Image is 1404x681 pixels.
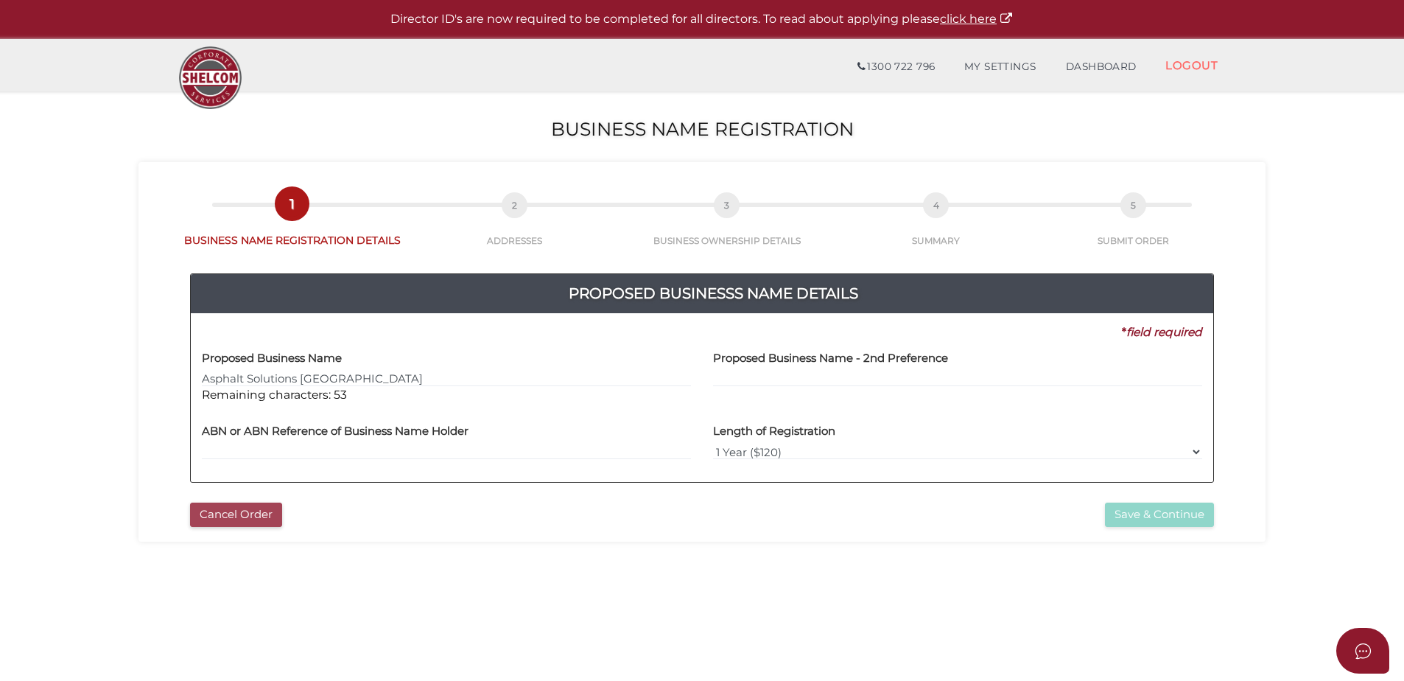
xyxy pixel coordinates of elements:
h4: ABN or ABN Reference of Business Name Holder [202,425,468,438]
span: Remaining characters: 53 [202,388,347,402]
a: 1BUSINESS NAME REGISTRATION DETAILS [175,207,409,248]
a: 1300 722 796 [843,52,950,82]
i: field required [1126,325,1202,339]
p: Director ID's are now required to be completed for all directors. To read about applying please [37,11,1367,28]
a: MY SETTINGS [950,52,1051,82]
a: 4SUMMARY [835,209,1038,247]
a: DASHBOARD [1051,52,1151,82]
span: 1 [279,191,305,217]
h4: Proposed Business Name - 2nd Preference [713,352,948,365]
button: Save & Continue [1105,503,1214,527]
span: 3 [714,192,740,218]
span: 2 [502,192,527,218]
a: 5SUBMIT ORDER [1038,209,1229,247]
span: 5 [1120,192,1146,218]
h4: Proposed Businesss Name Details [202,282,1224,305]
a: 2ADDRESSES [409,209,619,247]
h4: Length of Registration [713,425,835,438]
button: Open asap [1336,628,1389,674]
h4: Proposed Business Name [202,352,342,365]
a: LOGOUT [1151,50,1232,80]
button: Cancel Order [190,503,282,527]
img: Logo [172,39,249,116]
a: 3BUSINESS OWNERSHIP DETAILS [619,209,834,247]
a: click here [940,12,1014,26]
span: 4 [923,192,949,218]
